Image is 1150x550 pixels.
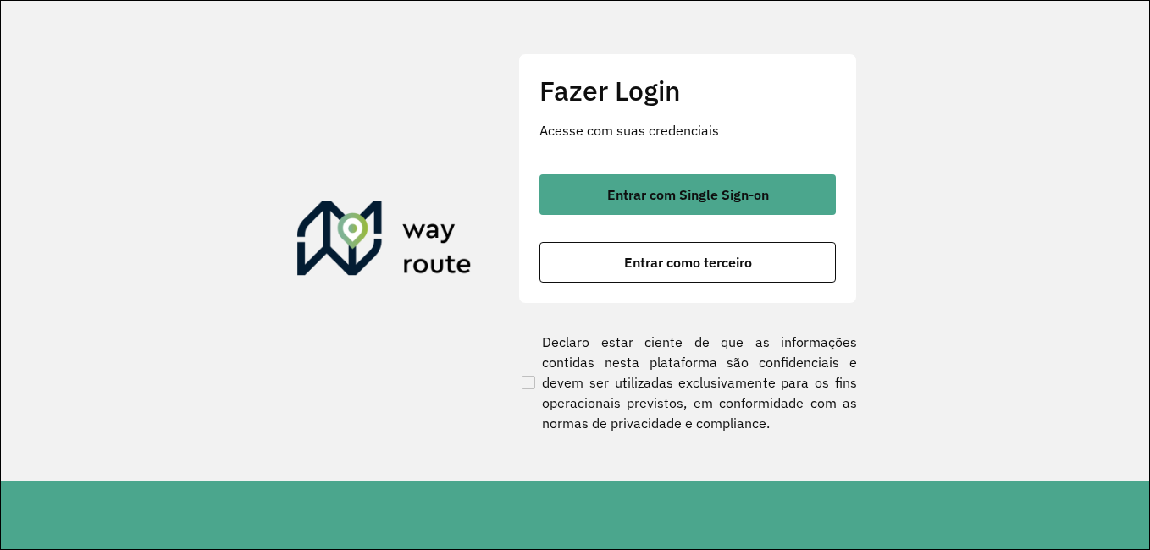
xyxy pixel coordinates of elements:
[539,242,836,283] button: button
[539,120,836,140] p: Acesse com suas credenciais
[624,256,752,269] span: Entrar como terceiro
[539,174,836,215] button: button
[539,74,836,107] h2: Fazer Login
[518,332,857,433] label: Declaro estar ciente de que as informações contidas nesta plataforma são confidenciais e devem se...
[297,201,472,282] img: Roteirizador AmbevTech
[607,188,769,201] span: Entrar com Single Sign-on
